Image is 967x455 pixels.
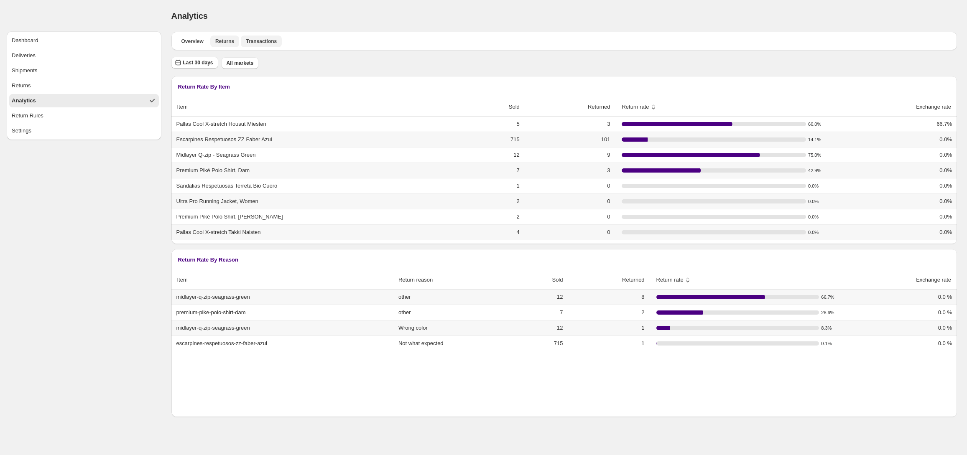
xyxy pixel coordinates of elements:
button: Deliveries [9,49,159,62]
td: 66.7% [826,117,957,132]
div: Shipments [12,66,37,75]
td: 8 [566,290,647,305]
td: 5 [461,117,522,132]
button: Exchange rate [906,99,952,115]
td: 3 [522,163,613,178]
td: 715 [461,132,522,147]
span: 0.0 % [808,244,830,252]
div: Dashboard [12,36,38,45]
h3: Return Rate By Item [178,83,951,91]
span: All markets [227,60,254,66]
td: 3 [522,117,613,132]
span: 42.9 % [808,166,830,175]
td: 0.0% [826,240,957,255]
span: 28.6 % [821,308,843,317]
div: Analytics [12,97,36,105]
span: Transactions [246,38,277,45]
td: 0.0% [826,163,957,178]
span: 0.0 % [808,228,830,236]
span: [PERSON_NAME] Kenkä Naisten [176,244,258,252]
td: 0.0% [826,132,957,147]
button: Dashboard [9,34,159,47]
td: 0 [522,224,613,240]
td: 1 [461,240,522,255]
span: Wrong color [398,324,508,332]
td: 2 [566,305,647,320]
td: 0.0% [826,209,957,224]
span: Midlayer Q-zip - Seagrass Green [176,151,256,159]
span: Pallas Cool X-stretch Takki Naisten [176,228,261,236]
td: 0 [522,193,613,209]
button: Shipments [9,64,159,77]
span: other [398,308,508,317]
td: 0.0% [826,224,957,240]
span: Pallas Cool X-stretch Housut Miesten [176,120,266,128]
button: sort ascending byReturn rate [648,272,693,288]
span: 60.0 % [808,120,830,128]
td: 1 [566,320,647,336]
button: All markets [222,57,259,69]
td: 12 [510,320,565,336]
span: 66.7 % [821,293,843,301]
span: Sandalias Respetuosas Terreta Bio Cuero [176,182,278,190]
td: 0.0% [826,193,957,209]
span: Analytics [171,11,208,20]
span: 14.1 % [808,135,830,144]
div: Return Rules [12,112,43,120]
span: Escarpines Respetuosos ZZ Faber Azul [176,135,272,144]
td: 715 [510,336,565,351]
button: Settings [9,124,159,137]
td: 0 [522,240,613,255]
button: Sold [542,272,564,288]
span: 0.0 % [808,213,830,221]
td: 0.0 % [839,336,957,351]
div: Settings [12,127,31,135]
span: Overview [181,38,204,45]
span: escarpines-respetuosos-zz-faber-azul [176,339,267,348]
span: 0.0 % [808,197,830,206]
span: Returns [215,38,234,45]
button: Return Rules [9,109,159,122]
button: sort ascending byReturn rate [614,99,658,115]
button: Returned [612,272,646,288]
td: 1 [566,336,647,351]
button: Returns [9,79,159,92]
span: other [398,293,508,301]
td: 7 [510,305,565,320]
td: 0 [522,209,613,224]
td: 4 [461,224,522,240]
td: 12 [461,147,522,163]
button: Analytics [9,94,159,107]
span: midlayer-q-zip-seagrass-green [176,293,250,301]
td: 1 [461,178,522,193]
td: 0.0 % [839,305,957,320]
td: 7 [461,163,522,178]
span: premium-pike-polo-shirt-dam [176,308,246,317]
span: Premium Piké Polo Shirt, Dam [176,166,250,175]
td: 12 [510,290,565,305]
span: Return rate [615,103,649,111]
td: 0.0 % [839,320,957,336]
div: Deliveries [12,51,36,60]
button: Item [176,272,197,288]
td: 0 [522,178,613,193]
div: Returns [12,81,31,90]
span: 75.0 % [808,151,830,159]
span: Ultra Pro Running Jacket, Women [176,197,258,206]
td: 2 [461,209,522,224]
span: 0.0 % [808,182,830,190]
span: Return rate [650,276,684,284]
span: Premium Piké Polo Shirt, [PERSON_NAME] [176,213,283,221]
button: Last 30 days [171,57,218,69]
td: 0.0% [826,147,957,163]
span: Not what expected [398,339,508,348]
td: 9 [522,147,613,163]
button: Item [176,99,197,115]
h3: Return Rate By Reason [178,256,951,264]
td: 0.0% [826,178,957,193]
td: 2 [461,193,522,209]
button: Exchange rate [906,272,952,288]
td: 0.0 % [839,290,957,305]
button: Return reason [397,272,442,288]
span: 0.1 % [821,339,843,348]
